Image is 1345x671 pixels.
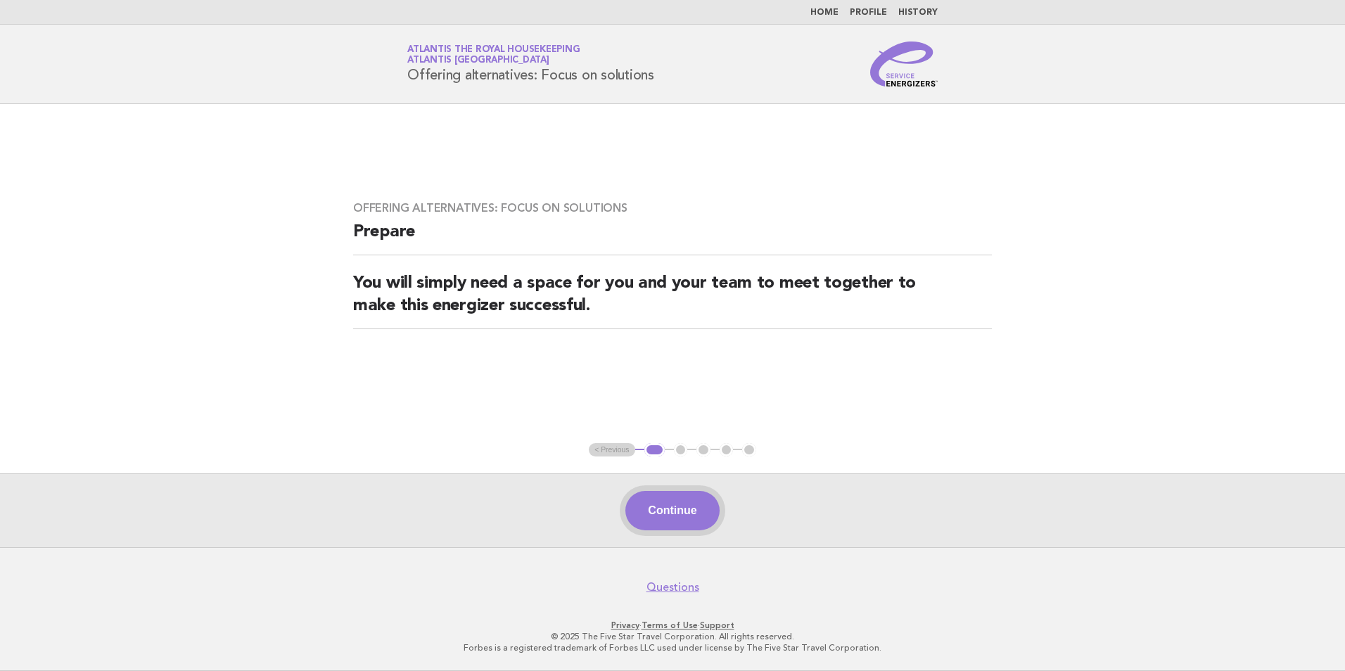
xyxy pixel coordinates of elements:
[810,8,839,17] a: Home
[642,620,698,630] a: Terms of Use
[646,580,699,594] a: Questions
[407,45,580,65] a: Atlantis the Royal HousekeepingAtlantis [GEOGRAPHIC_DATA]
[242,620,1103,631] p: · ·
[407,56,549,65] span: Atlantis [GEOGRAPHIC_DATA]
[611,620,639,630] a: Privacy
[625,491,719,530] button: Continue
[353,201,992,215] h3: Offering alternatives: Focus on solutions
[407,46,654,82] h1: Offering alternatives: Focus on solutions
[850,8,887,17] a: Profile
[700,620,734,630] a: Support
[353,221,992,255] h2: Prepare
[242,642,1103,653] p: Forbes is a registered trademark of Forbes LLC used under license by The Five Star Travel Corpora...
[898,8,938,17] a: History
[870,41,938,87] img: Service Energizers
[644,443,665,457] button: 1
[242,631,1103,642] p: © 2025 The Five Star Travel Corporation. All rights reserved.
[353,272,992,329] h2: You will simply need a space for you and your team to meet together to make this energizer succes...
